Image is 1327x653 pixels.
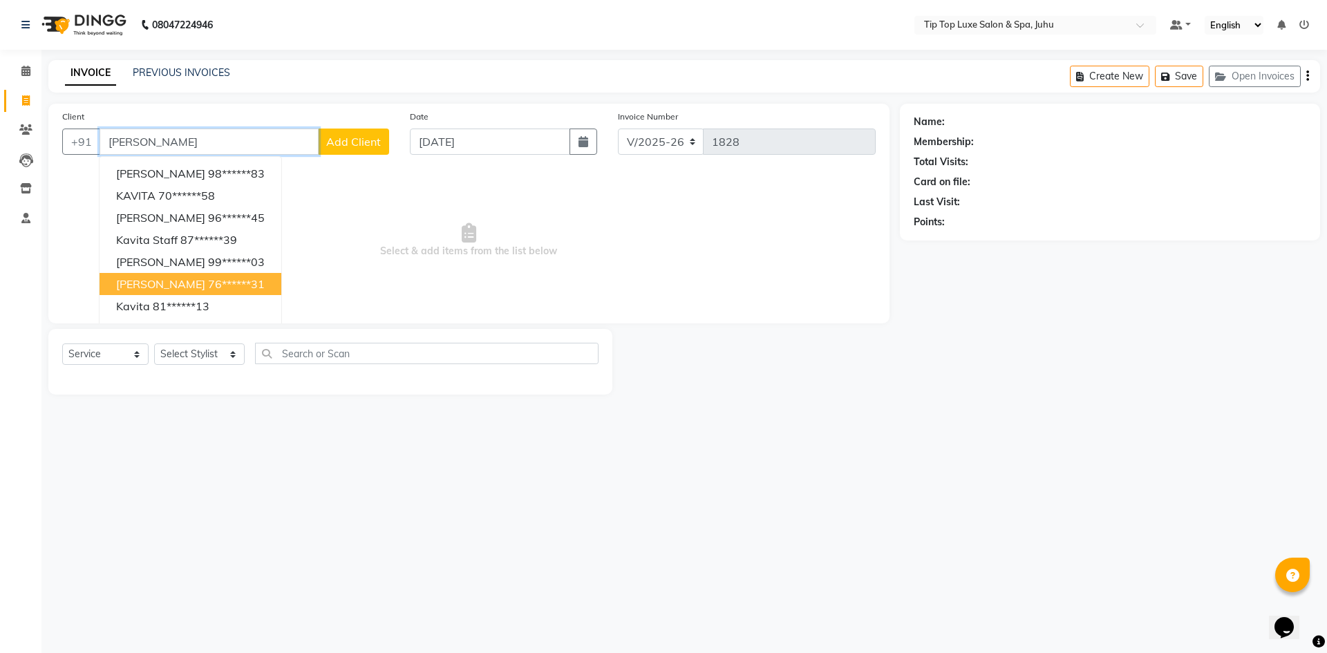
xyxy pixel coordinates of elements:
[914,175,970,189] div: Card on file:
[152,6,213,44] b: 08047224946
[116,167,205,180] span: [PERSON_NAME]
[1209,66,1301,87] button: Open Invoices
[100,129,319,155] input: Search by Name/Mobile/Email/Code
[116,189,156,202] span: KAVITA
[1269,598,1313,639] iframe: chat widget
[35,6,130,44] img: logo
[914,215,945,229] div: Points:
[914,135,974,149] div: Membership:
[116,255,205,269] span: [PERSON_NAME]
[116,211,205,225] span: [PERSON_NAME]
[62,171,876,310] span: Select & add items from the list below
[618,111,678,123] label: Invoice Number
[116,277,205,291] span: [PERSON_NAME]
[62,129,101,155] button: +91
[65,61,116,86] a: INVOICE
[62,111,84,123] label: Client
[116,321,150,335] span: Kavita
[914,115,945,129] div: Name:
[133,66,230,79] a: PREVIOUS INVOICES
[410,111,429,123] label: Date
[326,135,381,149] span: Add Client
[1070,66,1149,87] button: Create New
[1155,66,1203,87] button: Save
[116,233,178,247] span: Kavita Staff
[914,155,968,169] div: Total Visits:
[116,299,150,313] span: Kavita
[255,343,599,364] input: Search or Scan
[318,129,389,155] button: Add Client
[914,195,960,209] div: Last Visit:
